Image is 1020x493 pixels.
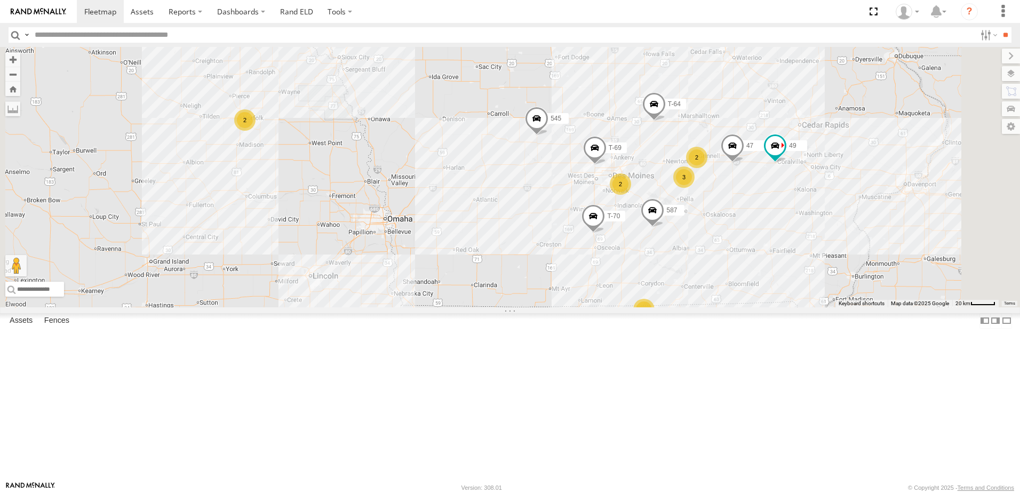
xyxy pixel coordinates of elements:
img: rand-logo.svg [11,8,66,15]
span: 545 [551,115,561,122]
span: T-69 [609,144,621,152]
label: Measure [5,101,20,116]
a: Terms (opens in new tab) [1004,301,1015,306]
div: Tim Zylstra [892,4,923,20]
label: Fences [39,313,75,328]
div: 3 [673,166,695,188]
button: Zoom Home [5,82,20,96]
div: 2 [686,147,707,168]
label: Search Query [22,27,31,43]
button: Zoom out [5,67,20,82]
div: © Copyright 2025 - [908,484,1014,491]
span: 20 km [955,300,970,306]
span: Map data ©2025 Google [891,300,949,306]
a: Terms and Conditions [958,484,1014,491]
span: T-70 [607,212,620,220]
a: Visit our Website [6,482,55,493]
label: Map Settings [1002,119,1020,134]
label: Assets [4,313,38,328]
div: 2 [633,299,655,320]
span: 47 [746,142,753,149]
div: Version: 308.01 [461,484,502,491]
i: ? [961,3,978,20]
label: Hide Summary Table [1001,313,1012,329]
label: Dock Summary Table to the Left [979,313,990,329]
button: Zoom in [5,52,20,67]
span: T-64 [668,100,681,108]
button: Map Scale: 20 km per 43 pixels [952,300,999,307]
div: 2 [610,173,631,195]
span: 587 [666,206,677,214]
label: Search Filter Options [976,27,999,43]
label: Dock Summary Table to the Right [990,313,1001,329]
div: 2 [234,109,256,131]
span: 49 [789,142,796,150]
button: Keyboard shortcuts [839,300,884,307]
button: Drag Pegman onto the map to open Street View [5,255,27,276]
